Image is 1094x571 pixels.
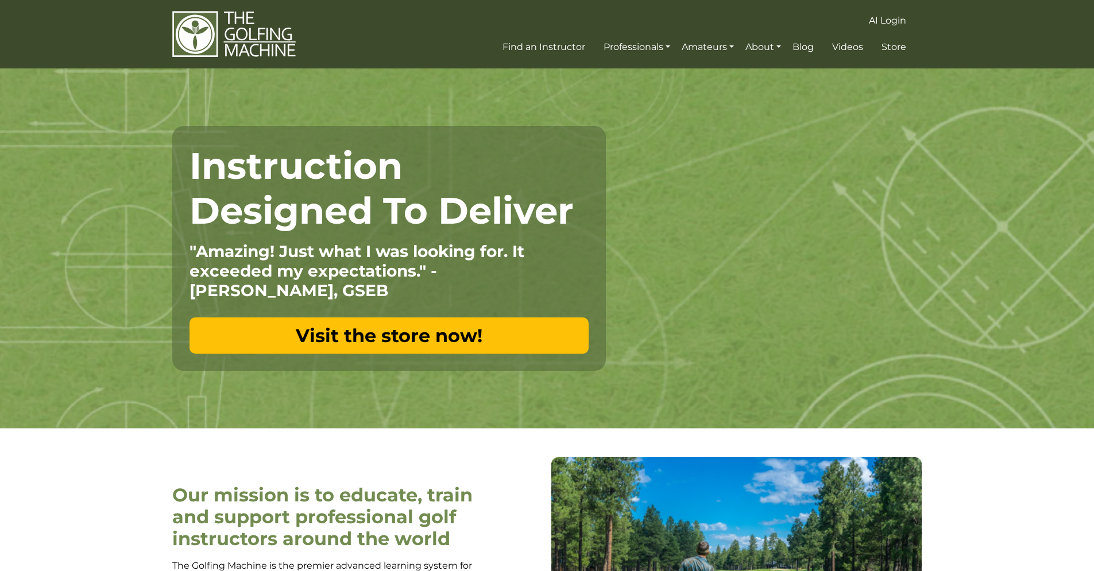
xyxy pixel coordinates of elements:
h1: Instruction Designed To Deliver [190,143,589,233]
a: Amateurs [679,37,737,58]
img: The Golfing Machine [172,10,296,58]
h2: Our mission is to educate, train and support professional golf instructors around the world [172,484,480,550]
span: Blog [793,41,814,52]
a: Professionals [601,37,673,58]
a: Visit the store now! [190,317,589,354]
a: Blog [790,37,817,58]
a: Videos [829,37,866,58]
span: AI Login [869,15,906,26]
p: "Amazing! Just what I was looking for. It exceeded my expectations." - [PERSON_NAME], GSEB [190,242,589,300]
a: Find an Instructor [500,37,588,58]
a: Store [879,37,909,58]
span: Videos [832,41,863,52]
a: AI Login [866,10,909,31]
span: Store [882,41,906,52]
a: About [743,37,784,58]
span: Find an Instructor [502,41,585,52]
